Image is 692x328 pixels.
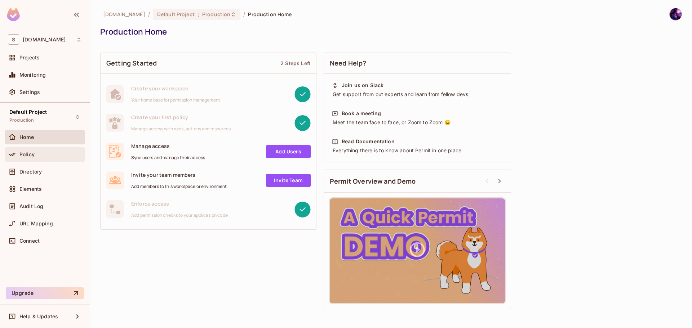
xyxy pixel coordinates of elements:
div: Join us on Slack [342,82,383,89]
span: Home [19,134,34,140]
div: Book a meeting [342,110,381,117]
span: Policy [19,152,35,157]
span: Production Home [248,11,292,18]
span: Sync users and manage their access [131,155,205,161]
span: Production [202,11,230,18]
span: Permit Overview and Demo [330,177,416,186]
span: Manage access with roles, actions and resources [131,126,231,132]
span: Create your first policy [131,114,231,121]
span: Need Help? [330,59,367,68]
span: Getting Started [106,59,157,68]
span: Elements [19,186,42,192]
span: Monitoring [19,72,46,78]
span: URL Mapping [19,221,53,226]
div: Meet the team face to face, or Zoom to Zoom 😉 [332,119,503,126]
span: Help & Updates [19,314,58,319]
span: Workspace: savameta.com [23,37,66,42]
span: Default Project [9,109,47,115]
img: Sơn Trần Văn [670,8,682,20]
span: Connect [19,238,40,244]
a: Add Users [266,145,311,158]
span: Manage access [131,143,205,149]
div: Get support from out experts and learn from fellow devs [332,91,503,98]
span: Directory [19,169,42,175]
span: Production [9,117,34,123]
img: SReyMgAAAABJRU5ErkJggg== [7,8,20,21]
span: Audit Log [19,203,43,209]
span: Add members to this workspace or environment [131,184,227,189]
span: Your home base for permission management [131,97,220,103]
span: Default Project [157,11,195,18]
button: Upgrade [6,287,84,299]
span: the active workspace [103,11,145,18]
li: / [243,11,245,18]
span: Create your workspace [131,85,220,92]
span: S [8,34,19,45]
span: Invite your team members [131,171,227,178]
a: Invite Team [266,174,311,187]
span: Add permission checks to your application code [131,212,228,218]
div: 2 Steps Left [280,60,310,67]
span: Settings [19,89,40,95]
div: Production Home [100,26,678,37]
span: Projects [19,55,40,60]
span: : [197,12,200,17]
span: Enforce access [131,200,228,207]
div: Everything there is to know about Permit in one place [332,147,503,154]
li: / [148,11,150,18]
div: Read Documentation [342,138,395,145]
